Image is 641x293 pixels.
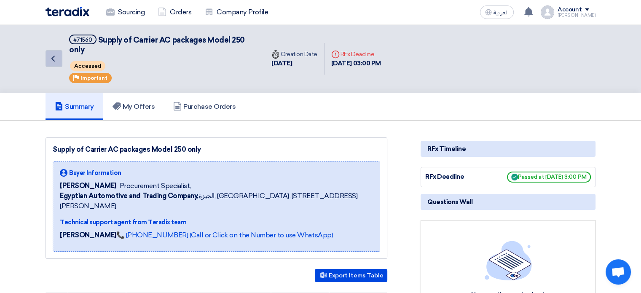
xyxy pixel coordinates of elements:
[120,181,191,191] span: Procurement Specialist,
[331,50,381,59] div: RFx Deadline
[60,231,116,239] strong: [PERSON_NAME]
[427,197,472,207] span: Questions Wall
[271,59,317,68] div: [DATE]
[55,102,94,111] h5: Summary
[315,269,387,282] button: Export Items Table
[99,3,151,22] a: Sourcing
[507,172,591,183] span: Passed at [DATE] 3:00 PM
[606,259,631,285] div: Open chat
[60,218,373,227] div: Technical support agent from Teradix team
[541,5,554,19] img: profile_test.png
[60,192,198,200] b: Egyptian Automotive and Trading Company,
[493,10,509,16] span: العربية
[485,241,532,280] img: empty_state_list.svg
[331,59,381,68] div: [DATE] 03:00 PM
[421,141,595,157] div: RFx Timeline
[53,145,380,155] div: Supply of Carrier AC packages Model 250 only
[80,75,107,81] span: Important
[113,102,155,111] h5: My Offers
[271,50,317,59] div: Creation Date
[60,181,116,191] span: [PERSON_NAME]
[558,6,582,13] div: Account
[69,169,121,177] span: Buyer Information
[480,5,514,19] button: العربية
[151,3,198,22] a: Orders
[173,102,236,111] h5: Purchase Orders
[198,3,275,22] a: Company Profile
[69,35,245,54] span: Supply of Carrier AC packages Model 250 only
[116,231,333,239] a: 📞 [PHONE_NUMBER] (Call or Click on the Number to use WhatsApp)
[164,93,245,120] a: Purchase Orders
[70,61,105,71] span: Accessed
[425,172,488,182] div: RFx Deadline
[46,93,103,120] a: Summary
[103,93,164,120] a: My Offers
[46,7,89,16] img: Teradix logo
[60,191,373,211] span: الجيزة, [GEOGRAPHIC_DATA] ,[STREET_ADDRESS][PERSON_NAME]
[73,37,92,43] div: #71560
[69,35,255,55] h5: Supply of Carrier AC packages Model 250 only
[558,13,595,18] div: [PERSON_NAME]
